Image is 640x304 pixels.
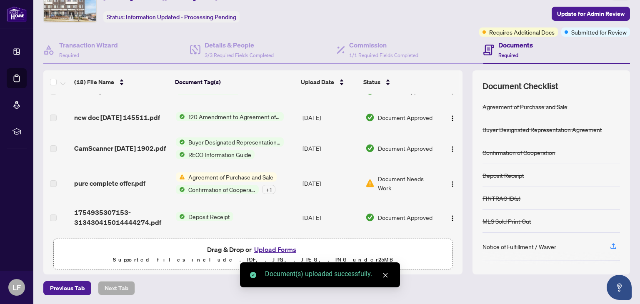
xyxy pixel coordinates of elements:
[446,211,459,224] button: Logo
[176,112,284,121] button: Status Icon120 Amendment to Agreement of Purchase and Sale
[176,172,185,182] img: Status Icon
[7,6,27,22] img: logo
[59,255,447,265] p: Supported files include .PDF, .JPG, .JPEG, .PNG under 25 MB
[185,150,255,159] span: RECO Information Guide
[482,125,602,134] div: Buyer Designated Representation Agreement
[299,131,362,166] td: [DATE]
[365,113,375,122] img: Document Status
[74,207,169,227] span: 1754935307153-313430415014444274.pdf
[50,282,85,295] span: Previous Tab
[571,27,627,37] span: Submitted for Review
[74,77,114,87] span: (18) File Name
[363,77,380,87] span: Status
[176,137,284,159] button: Status IconBuyer Designated Representation AgreementStatus IconRECO Information Guide
[176,150,185,159] img: Status Icon
[301,77,334,87] span: Upload Date
[482,242,556,251] div: Notice of Fulfillment / Waiver
[176,172,277,194] button: Status IconAgreement of Purchase and SaleStatus IconConfirmation of Cooperation+1
[59,52,79,58] span: Required
[382,272,388,278] span: close
[365,213,375,222] img: Document Status
[446,142,459,155] button: Logo
[176,212,185,221] img: Status Icon
[349,52,418,58] span: 1/1 Required Fields Completed
[74,143,166,153] span: CamScanner [DATE] 1902.pdf
[176,185,185,194] img: Status Icon
[98,281,135,295] button: Next Tab
[54,239,452,270] span: Drag & Drop orUpload FormsSupported files include .PDF, .JPG, .JPEG, .PNG under25MB
[378,213,432,222] span: Document Approved
[297,70,360,94] th: Upload Date
[172,70,298,94] th: Document Tag(s)
[176,112,185,121] img: Status Icon
[71,70,172,94] th: (18) File Name
[252,244,299,255] button: Upload Forms
[378,144,432,153] span: Document Approved
[126,13,236,21] span: Information Updated - Processing Pending
[482,148,555,157] div: Confirmation of Cooperation
[185,112,284,121] span: 120 Amendment to Agreement of Purchase and Sale
[482,80,558,92] span: Document Checklist
[482,194,520,203] div: FINTRAC ID(s)
[205,52,274,58] span: 3/3 Required Fields Completed
[176,212,233,221] button: Status IconDeposit Receipt
[74,178,145,188] span: pure complete offer.pdf
[365,144,375,153] img: Document Status
[299,104,362,131] td: [DATE]
[552,7,630,21] button: Update for Admin Review
[250,272,256,278] span: check-circle
[360,70,438,94] th: Status
[12,282,21,293] span: LF
[299,166,362,201] td: [DATE]
[103,11,240,22] div: Status:
[489,27,555,37] span: Requires Additional Docs
[299,201,362,234] td: [DATE]
[185,172,277,182] span: Agreement of Purchase and Sale
[381,271,390,280] a: Close
[482,102,567,111] div: Agreement of Purchase and Sale
[185,137,284,147] span: Buyer Designated Representation Agreement
[176,137,185,147] img: Status Icon
[205,40,274,50] h4: Details & People
[498,40,533,50] h4: Documents
[449,115,456,122] img: Logo
[449,215,456,222] img: Logo
[207,244,299,255] span: Drag & Drop or
[607,275,632,300] button: Open asap
[185,212,233,221] span: Deposit Receipt
[449,146,456,152] img: Logo
[378,113,432,122] span: Document Approved
[43,281,91,295] button: Previous Tab
[365,179,375,188] img: Document Status
[498,52,518,58] span: Required
[557,7,625,20] span: Update for Admin Review
[378,174,437,192] span: Document Needs Work
[482,217,531,226] div: MLS Sold Print Out
[74,112,160,122] span: new doc [DATE] 145511.pdf
[262,185,275,194] div: + 1
[265,269,390,279] div: Document(s) uploaded successfully.
[446,111,459,124] button: Logo
[449,181,456,187] img: Logo
[446,177,459,190] button: Logo
[59,40,118,50] h4: Transaction Wizard
[349,40,418,50] h4: Commission
[185,185,259,194] span: Confirmation of Cooperation
[482,171,524,180] div: Deposit Receipt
